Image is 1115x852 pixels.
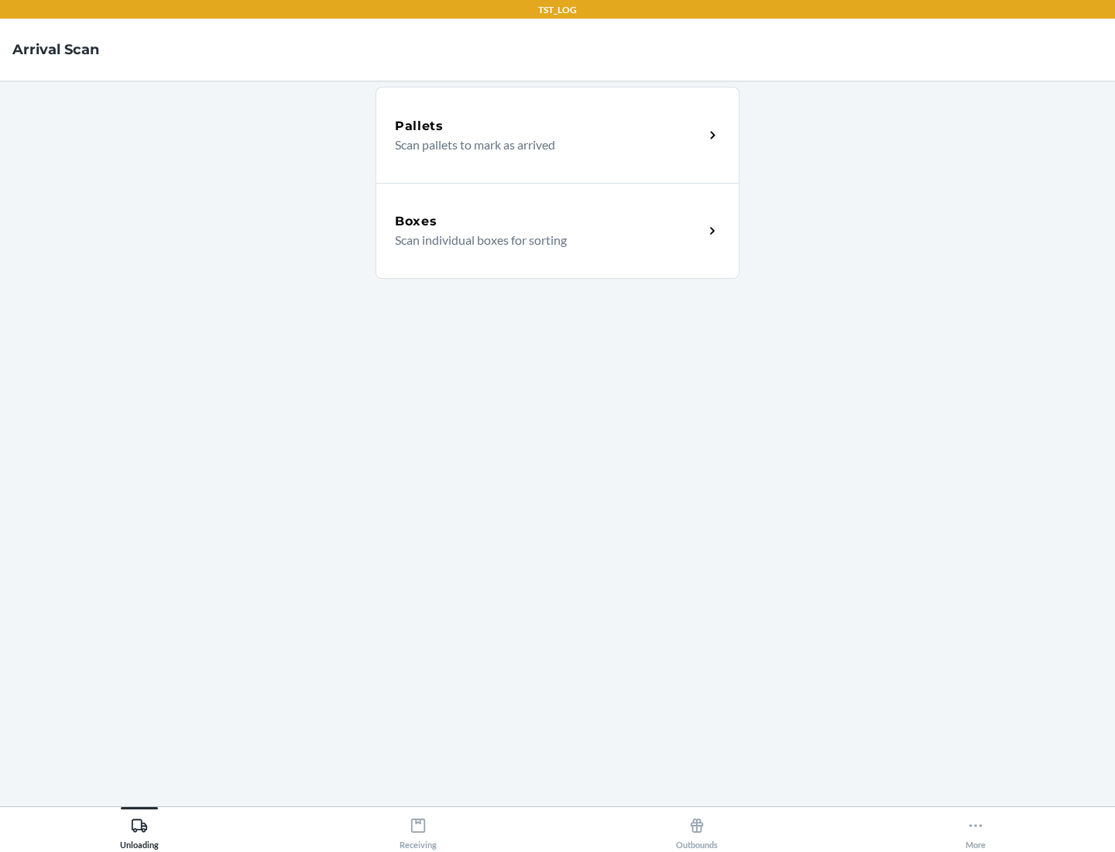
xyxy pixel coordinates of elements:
h4: Arrival Scan [12,40,99,60]
div: Unloading [120,811,159,850]
button: More [836,807,1115,850]
a: BoxesScan individual boxes for sorting [376,183,739,279]
p: Scan pallets to mark as arrived [395,136,691,154]
button: Outbounds [557,807,836,850]
a: PalletsScan pallets to mark as arrived [376,87,739,183]
div: More [966,811,986,850]
h5: Pallets [395,117,444,136]
p: TST_LOG [538,3,577,17]
div: Outbounds [676,811,718,850]
p: Scan individual boxes for sorting [395,231,691,249]
h5: Boxes [395,212,437,231]
button: Receiving [279,807,557,850]
div: Receiving [400,811,437,850]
